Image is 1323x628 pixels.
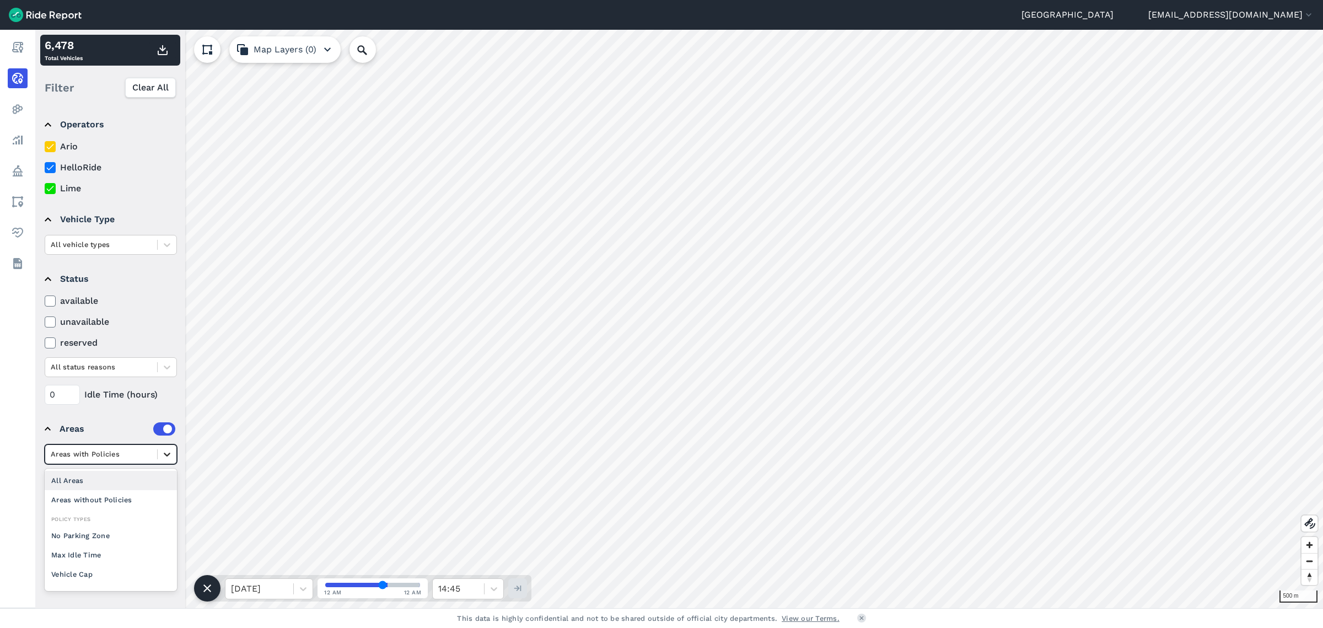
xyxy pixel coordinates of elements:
[8,161,28,181] a: Policy
[132,81,169,94] span: Clear All
[45,385,177,405] div: Idle Time (hours)
[349,36,394,63] input: Search Location or Vehicles
[782,613,840,624] a: View our Terms.
[45,414,175,444] summary: Areas
[45,182,177,195] label: Lime
[324,588,342,597] span: 12 AM
[45,109,175,140] summary: Operators
[40,71,180,105] div: Filter
[60,422,175,436] div: Areas
[45,490,177,509] div: Areas without Policies
[45,336,177,350] label: reserved
[45,565,177,584] div: Vehicle Cap
[45,471,177,490] div: All Areas
[45,204,175,235] summary: Vehicle Type
[125,78,176,98] button: Clear All
[1279,591,1317,603] div: 500 m
[45,37,83,63] div: Total Vehicles
[45,140,177,153] label: Ario
[9,8,82,22] img: Ride Report
[45,264,175,294] summary: Status
[45,37,83,53] div: 6,478
[45,161,177,174] label: HelloRide
[8,192,28,212] a: Areas
[35,30,1323,608] canvas: Map
[45,514,177,524] div: Policy Types
[8,223,28,243] a: Health
[8,68,28,88] a: Realtime
[229,36,341,63] button: Map Layers (0)
[8,37,28,57] a: Report
[1302,553,1317,569] button: Zoom out
[1302,537,1317,553] button: Zoom in
[8,130,28,150] a: Analyze
[1148,8,1314,22] button: [EMAIL_ADDRESS][DOMAIN_NAME]
[8,254,28,273] a: Datasets
[45,526,177,545] div: No Parking Zone
[45,315,177,329] label: unavailable
[1302,569,1317,585] button: Reset bearing to north
[45,294,177,308] label: available
[1021,8,1114,22] a: [GEOGRAPHIC_DATA]
[8,99,28,119] a: Heatmaps
[404,588,422,597] span: 12 AM
[45,545,177,565] div: Max Idle Time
